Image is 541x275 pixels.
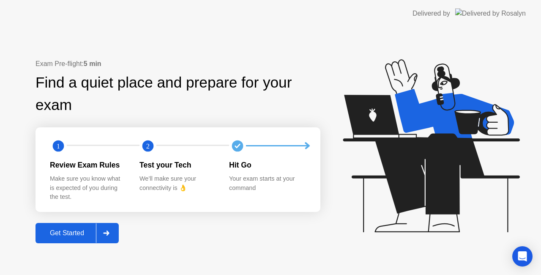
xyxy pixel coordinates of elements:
[50,174,126,202] div: Make sure you know what is expected of you during the test.
[146,142,150,150] text: 2
[36,71,320,116] div: Find a quiet place and prepare for your exam
[229,159,305,170] div: Hit Go
[413,8,450,19] div: Delivered by
[84,60,101,67] b: 5 min
[229,174,305,192] div: Your exam starts at your command
[50,159,126,170] div: Review Exam Rules
[512,246,533,267] div: Open Intercom Messenger
[57,142,60,150] text: 1
[38,229,96,237] div: Get Started
[36,59,320,69] div: Exam Pre-flight:
[139,159,216,170] div: Test your Tech
[36,223,119,243] button: Get Started
[139,174,216,192] div: We’ll make sure your connectivity is 👌
[455,8,526,18] img: Delivered by Rosalyn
